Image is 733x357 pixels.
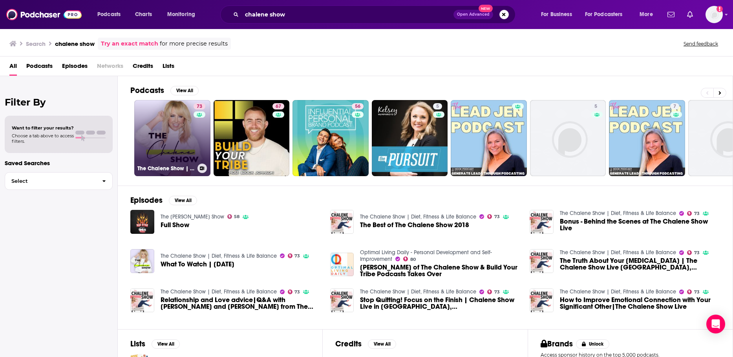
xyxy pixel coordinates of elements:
[288,253,300,258] a: 73
[12,125,74,131] span: Want to filter your results?
[5,172,113,190] button: Select
[5,97,113,108] h2: Filter By
[352,103,364,109] a: 56
[335,339,362,349] h2: Credits
[97,60,123,76] span: Networks
[26,60,53,76] span: Podcasts
[169,196,197,205] button: View All
[681,40,720,47] button: Send feedback
[410,258,416,261] span: 80
[360,222,469,228] span: The Best of The Chalene Show 2018
[197,103,202,111] span: 73
[706,6,723,23] button: Show profile menu
[101,39,158,48] a: Try an exact match
[163,60,174,76] a: Lists
[634,8,663,21] button: open menu
[330,253,354,277] img: Chalene Johnson of The Chalene Show & Build Your Tribe Podcasts Takes Over
[694,251,700,255] span: 73
[294,290,300,294] span: 73
[560,210,676,217] a: The Chalene Show | Diet, Fitness & Life Balance
[684,8,696,21] a: Show notifications dropdown
[62,60,88,76] a: Episodes
[133,60,153,76] a: Credits
[360,297,520,310] a: Stop Quitting! Focus on the Finish | Chalene Show Live in San Diego, CA
[541,339,573,349] h2: Brands
[687,250,700,255] a: 73
[717,6,723,12] svg: Add a profile image
[694,212,700,215] span: 73
[453,10,493,19] button: Open AdvancedNew
[160,39,228,48] span: for more precise results
[9,60,17,76] a: All
[609,100,685,176] a: 7
[26,40,46,47] h3: Search
[292,100,369,176] a: 56
[694,290,700,294] span: 73
[494,215,500,219] span: 73
[130,195,197,205] a: EpisodesView All
[97,9,121,20] span: Podcasts
[6,7,82,22] img: Podchaser - Follow, Share and Rate Podcasts
[479,5,493,12] span: New
[130,288,154,312] img: Relationship and Love advice|Q&A with Chalene and Bret from The Chalene Show Live
[135,9,152,20] span: Charts
[130,339,145,349] h2: Lists
[55,40,95,47] h3: chalene show
[130,195,163,205] h2: Episodes
[368,339,396,349] button: View All
[130,86,199,95] a: PodcastsView All
[576,339,609,349] button: Unlock
[494,290,500,294] span: 73
[487,290,500,294] a: 73
[330,210,354,234] a: The Best of The Chalene Show 2018
[670,103,679,109] a: 7
[130,8,157,21] a: Charts
[161,297,321,310] a: Relationship and Love advice|Q&A with Chalene and Bret from The Chalene Show Live
[585,9,623,20] span: For Podcasters
[706,315,725,333] div: Open Intercom Messenger
[591,103,600,109] a: 5
[167,9,195,20] span: Monitoring
[436,103,439,111] span: 5
[130,249,154,273] img: What To Watch | February 2023
[530,249,554,273] img: The Truth About Your Social Anxiety | The Chalene Show Live Dallas, TX
[130,339,180,349] a: ListsView All
[92,8,131,21] button: open menu
[330,288,354,312] img: Stop Quitting! Focus on the Finish | Chalene Show Live in San Diego, CA
[457,13,490,16] span: Open Advanced
[170,86,199,95] button: View All
[12,133,74,144] span: Choose a tab above to access filters.
[161,297,321,310] span: Relationship and Love advice|Q&A with [PERSON_NAME] and [PERSON_NAME] from The Chalene Show Live
[530,288,554,312] a: How to Improve Emotional Connection with Your Significant Other|The Chalene Show Live
[294,254,300,258] span: 73
[214,100,290,176] a: 67
[673,103,676,111] span: 7
[560,257,720,271] span: The Truth About Your [MEDICAL_DATA] | The Chalene Show Live [GEOGRAPHIC_DATA], [GEOGRAPHIC_DATA]
[560,288,676,295] a: The Chalene Show | Diet, Fitness & Life Balance
[360,264,520,277] span: [PERSON_NAME] of The Chalene Show & Build Your Tribe Podcasts Takes Over
[130,86,164,95] h2: Podcasts
[272,103,284,109] a: 67
[640,9,653,20] span: More
[664,8,678,21] a: Show notifications dropdown
[161,261,234,268] span: What To Watch | [DATE]
[234,215,239,219] span: 58
[162,8,205,21] button: open menu
[403,257,416,261] a: 80
[372,100,448,176] a: 5
[5,178,96,184] span: Select
[161,213,224,220] a: The Rod Ryan Show
[433,103,442,109] a: 5
[360,213,476,220] a: The Chalene Show | Diet, Fitness & Life Balance
[530,210,554,234] img: Bonus - Behind the Scenes at The Chalene Show Live
[335,339,396,349] a: CreditsView All
[130,210,154,234] a: Full Show
[541,9,572,20] span: For Business
[161,222,189,228] a: Full Show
